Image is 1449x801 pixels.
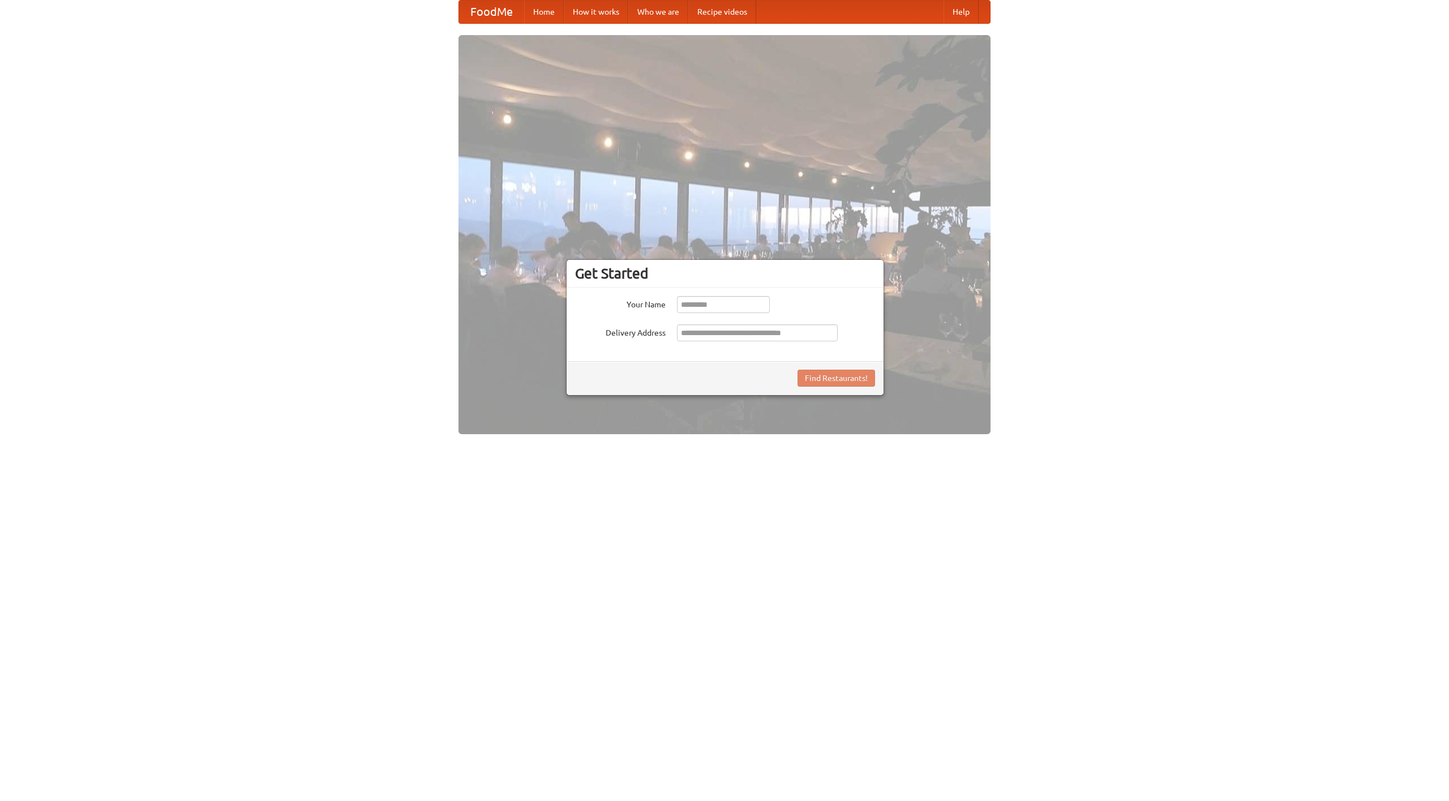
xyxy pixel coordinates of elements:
a: Who we are [628,1,688,23]
label: Your Name [575,296,666,310]
a: Recipe videos [688,1,756,23]
a: Home [524,1,564,23]
button: Find Restaurants! [798,370,875,387]
a: How it works [564,1,628,23]
a: FoodMe [459,1,524,23]
a: Help [944,1,979,23]
label: Delivery Address [575,324,666,339]
h3: Get Started [575,265,875,282]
